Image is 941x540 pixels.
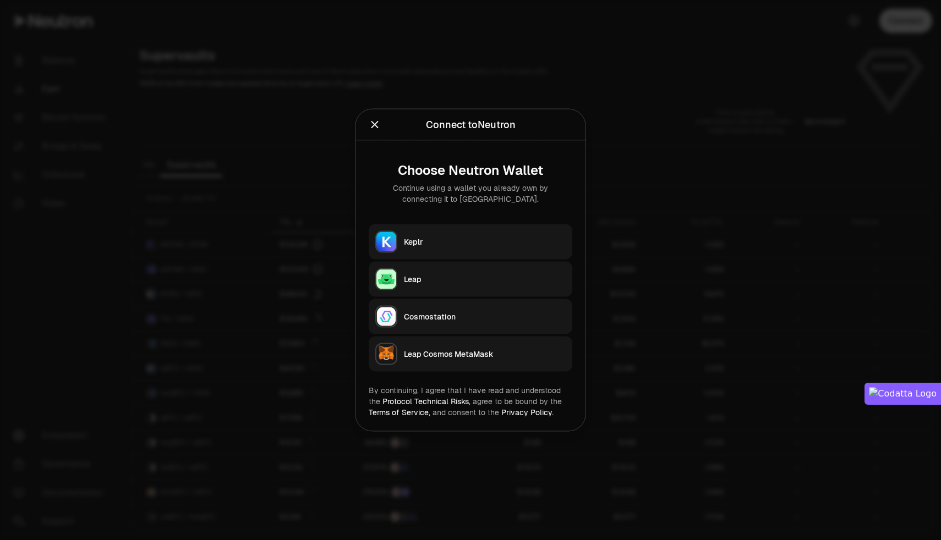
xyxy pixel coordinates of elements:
[378,163,563,178] div: Choose Neutron Wallet
[369,299,572,334] button: CosmostationCosmostation
[369,117,381,133] button: Close
[426,117,516,133] div: Connect to Neutron
[376,307,396,327] img: Cosmostation
[501,407,554,417] a: Privacy Policy.
[404,274,566,285] div: Leap
[404,311,566,322] div: Cosmostation
[369,407,430,417] a: Terms of Service,
[382,396,470,406] a: Protocol Technical Risks,
[376,269,396,289] img: Leap
[369,337,572,372] button: Leap Cosmos MetaMaskLeap Cosmos MetaMask
[404,349,566,360] div: Leap Cosmos MetaMask
[369,224,572,260] button: KeplrKeplr
[376,232,396,252] img: Keplr
[378,183,563,205] div: Continue using a wallet you already own by connecting it to [GEOGRAPHIC_DATA].
[369,262,572,297] button: LeapLeap
[376,344,396,364] img: Leap Cosmos MetaMask
[369,385,572,418] div: By continuing, I agree that I have read and understood the agree to be bound by the and consent t...
[404,236,566,247] div: Keplr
